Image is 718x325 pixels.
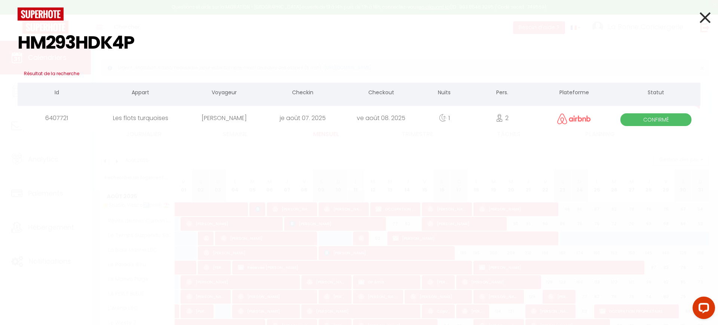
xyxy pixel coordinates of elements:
[557,113,591,124] img: airbnb2.png
[18,21,700,65] input: Tapez pour rechercher...
[263,106,342,130] div: je août 07. 2025
[612,83,700,104] th: Statut
[18,65,700,83] h3: Résultat de la recherche
[263,83,342,104] th: Checkin
[420,83,468,104] th: Nuits
[18,106,96,130] div: 6407721
[342,106,420,130] div: ve août 08. 2025
[18,83,96,104] th: Id
[537,83,612,104] th: Plateforme
[420,106,468,130] div: 1
[468,83,537,104] th: Pers.
[687,294,718,325] iframe: LiveChat chat widget
[96,83,185,104] th: Appart
[18,7,64,21] img: logo
[342,83,420,104] th: Checkout
[96,106,185,130] div: Les flots turquoises
[185,106,263,130] div: [PERSON_NAME]
[620,113,691,126] span: Confirmé
[185,83,263,104] th: Voyageur
[468,106,537,130] div: 2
